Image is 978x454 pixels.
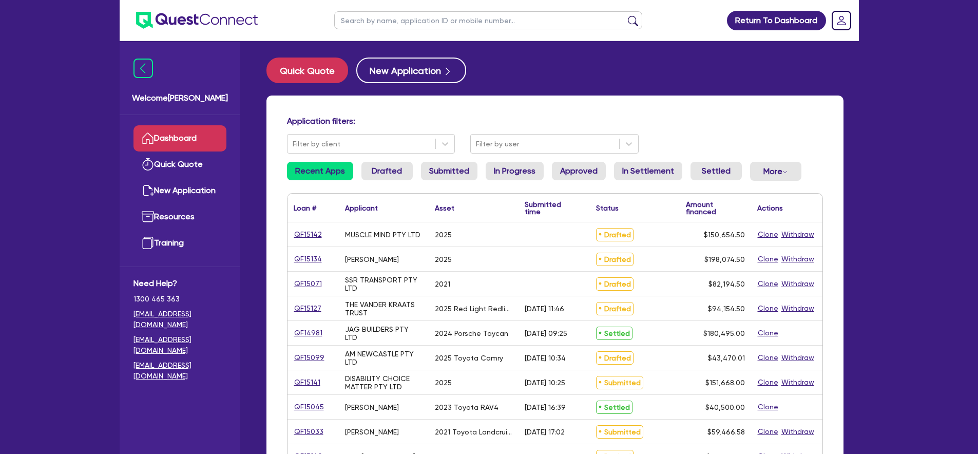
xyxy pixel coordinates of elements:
span: $150,654.50 [704,231,745,239]
button: Withdraw [781,253,815,265]
a: In Settlement [614,162,682,180]
a: QF15141 [294,376,321,388]
div: DISABILITY CHOICE MATTER PTY LTD [345,374,423,391]
span: Drafted [596,302,634,315]
div: Status [596,204,619,212]
button: Clone [757,253,779,265]
button: Clone [757,426,779,438]
span: 1300 465 363 [133,294,226,305]
span: $40,500.00 [705,403,745,411]
button: Clone [757,401,779,413]
a: Resources [133,204,226,230]
div: 2025 [435,231,452,239]
div: 2024 Porsche Taycan [435,329,508,337]
img: training [142,237,154,249]
button: Dropdown toggle [750,162,801,181]
div: [DATE] 09:25 [525,329,567,337]
div: 2021 [435,280,450,288]
a: QF15134 [294,253,322,265]
span: Submitted [596,376,643,389]
a: In Progress [486,162,544,180]
div: 2021 Toyota Landcruiser 7 seris duel cab GXL [435,428,512,436]
div: Asset [435,204,454,212]
div: [DATE] 17:02 [525,428,565,436]
div: Submitted time [525,201,574,215]
div: MUSCLE MIND PTY LTD [345,231,420,239]
a: QF15045 [294,401,324,413]
span: Welcome [PERSON_NAME] [132,92,228,104]
span: $94,154.50 [708,305,745,313]
button: Clone [757,302,779,314]
a: [EMAIL_ADDRESS][DOMAIN_NAME] [133,309,226,330]
span: Submitted [596,425,643,439]
div: AM NEWCASTLE PTY LTD [345,350,423,366]
a: QF15071 [294,278,322,290]
span: Drafted [596,351,634,365]
div: [DATE] 16:39 [525,403,566,411]
img: resources [142,211,154,223]
div: 2023 Toyota RAV4 [435,403,498,411]
div: 2025 [435,255,452,263]
div: [PERSON_NAME] [345,403,399,411]
a: Quick Quote [133,152,226,178]
button: Clone [757,278,779,290]
span: $43,470.01 [708,354,745,362]
h4: Application filters: [287,116,823,126]
div: [PERSON_NAME] [345,255,399,263]
div: 2025 Red Light Redlight therapy pod [435,305,512,313]
div: [DATE] 10:25 [525,379,565,387]
a: QF15127 [294,302,322,314]
a: Approved [552,162,606,180]
div: [DATE] 10:34 [525,354,566,362]
button: New Application [356,58,466,83]
button: Withdraw [781,229,815,240]
button: Withdraw [781,302,815,314]
button: Withdraw [781,426,815,438]
a: Submitted [421,162,477,180]
a: Training [133,230,226,256]
div: 2025 Toyota Camry [435,354,503,362]
a: Recent Apps [287,162,353,180]
a: Dropdown toggle [828,7,855,34]
div: THE VANDER KRAATS TRUST [345,300,423,317]
a: [EMAIL_ADDRESS][DOMAIN_NAME] [133,360,226,382]
div: Actions [757,204,783,212]
a: Quick Quote [266,58,356,83]
div: SSR TRANSPORT PTY LTD [345,276,423,292]
button: Clone [757,229,779,240]
a: QF14981 [294,327,323,339]
div: Amount financed [686,201,745,215]
button: Clone [757,327,779,339]
span: $180,495.00 [703,329,745,337]
div: 2025 [435,379,452,387]
button: Clone [757,376,779,388]
a: [EMAIL_ADDRESS][DOMAIN_NAME] [133,334,226,356]
a: QF15142 [294,229,322,240]
span: Drafted [596,277,634,291]
span: Drafted [596,253,634,266]
img: new-application [142,184,154,197]
a: Settled [691,162,742,180]
span: Drafted [596,228,634,241]
span: $59,466.58 [707,428,745,436]
button: Withdraw [781,352,815,364]
span: Settled [596,401,632,414]
span: $151,668.00 [705,379,745,387]
div: [DATE] 11:46 [525,305,564,313]
button: Withdraw [781,278,815,290]
input: Search by name, application ID or mobile number... [334,11,642,29]
span: Settled [596,327,632,340]
span: $198,074.50 [704,255,745,263]
div: JAG BUILDERS PTY LTD [345,325,423,342]
span: $82,194.50 [708,280,745,288]
a: Return To Dashboard [727,11,826,30]
a: Dashboard [133,125,226,152]
span: Need Help? [133,277,226,290]
a: QF15099 [294,352,325,364]
button: Clone [757,352,779,364]
div: [PERSON_NAME] [345,428,399,436]
img: icon-menu-close [133,59,153,78]
button: Withdraw [781,376,815,388]
div: Applicant [345,204,378,212]
a: New Application [133,178,226,204]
